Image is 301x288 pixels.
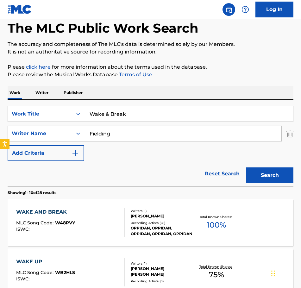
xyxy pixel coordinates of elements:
[16,276,31,282] span: ISWC :
[55,220,75,226] span: W48PVY
[223,3,235,16] a: Public Search
[131,213,192,219] div: [PERSON_NAME]
[246,167,293,183] button: Search
[55,270,75,275] span: WB2HLS
[16,258,75,266] div: WAKE UP
[72,149,79,157] img: 9d2ae6d4665cec9f34b9.svg
[131,225,192,237] div: OPPIDAN, OPPIDAN, OPPIDAN, OPPIDAN, OPPIDAN
[8,20,198,36] h1: The MLC Public Work Search
[131,209,192,213] div: Writers ( 1 )
[241,6,249,13] img: help
[118,72,152,78] a: Terms of Use
[16,220,55,226] span: MLC Song Code :
[131,266,192,277] div: [PERSON_NAME] [PERSON_NAME]
[239,3,252,16] div: Help
[34,86,50,99] p: Writer
[8,41,293,48] p: The accuracy and completeness of The MLC's data is determined solely by our Members.
[202,167,243,181] a: Reset Search
[62,86,85,99] p: Publisher
[8,5,32,14] img: MLC Logo
[199,264,233,269] p: Total Known Shares:
[8,86,22,99] p: Work
[131,221,192,225] div: Recording Artists ( 28 )
[199,215,233,219] p: Total Known Shares:
[8,145,84,161] button: Add Criteria
[12,110,69,118] div: Work Title
[16,270,55,275] span: MLC Song Code :
[16,226,31,232] span: ISWC :
[209,269,224,280] span: 75 %
[8,71,293,78] p: Please review the Musical Works Database
[207,219,226,231] span: 100 %
[269,258,301,288] iframe: Chat Widget
[12,130,69,137] div: Writer Name
[8,106,293,186] form: Search Form
[8,48,293,56] p: It is not an authoritative source for recording information.
[225,6,233,13] img: search
[8,199,293,246] a: WAKE AND BREAKMLC Song Code:W48PVYISWC:Writers (1)[PERSON_NAME]Recording Artists (28)OPPIDAN, OPP...
[255,2,293,17] a: Log In
[271,264,275,283] div: Drag
[131,279,192,284] div: Recording Artists ( 0 )
[8,190,56,196] p: Showing 1 - 10 of 28 results
[286,126,293,141] img: Delete Criterion
[26,64,51,70] a: click here
[131,261,192,266] div: Writers ( 1 )
[8,63,293,71] p: Please for more information about the terms used in the database.
[16,208,75,216] div: WAKE AND BREAK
